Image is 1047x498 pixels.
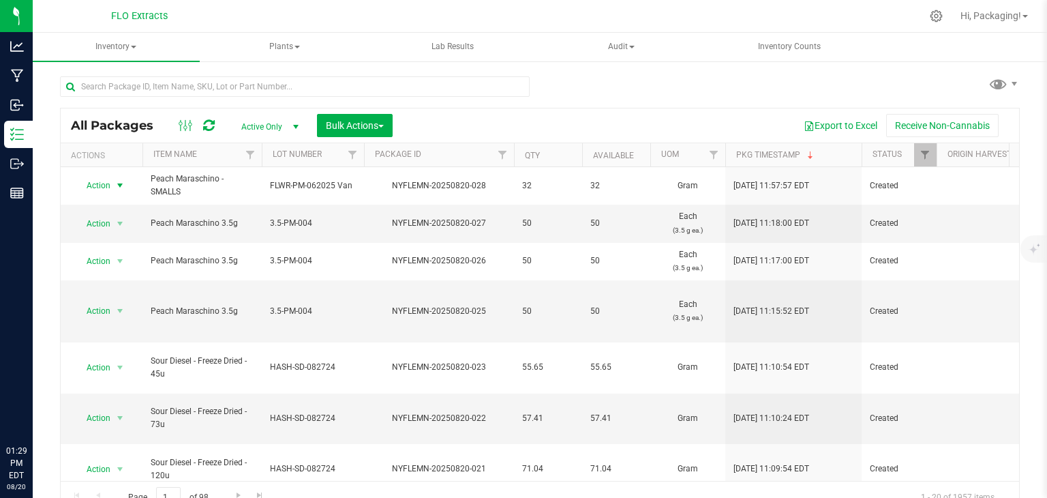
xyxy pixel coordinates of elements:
[658,463,717,475] span: Gram
[658,261,717,274] p: (3.5 g ea.)
[362,305,516,318] div: NYFLEMN-20250820-025
[369,33,536,61] a: Lab Results
[872,149,902,159] a: Status
[661,149,679,159] a: UOM
[658,210,717,236] span: Each
[112,252,129,271] span: select
[151,456,254,482] span: Sour Diesel - Freeze Dried - 120u
[914,143,937,166] a: Filter
[928,10,945,23] div: Manage settings
[151,305,254,318] span: Peach Maraschino 3.5g
[658,248,717,274] span: Each
[733,412,809,425] span: [DATE] 11:10:24 EDT
[74,409,111,428] span: Action
[151,173,254,199] span: Peach Maraschino - SMALLS
[362,179,516,192] div: NYFLEMN-20250820-028
[525,151,540,160] a: Qty
[10,69,24,83] inline-svg: Manufacturing
[74,252,111,271] span: Action
[870,412,928,425] span: Created
[375,149,421,159] a: Package ID
[870,463,928,475] span: Created
[733,179,809,192] span: [DATE] 11:57:57 EDT
[870,179,928,192] span: Created
[362,412,516,425] div: NYFLEMN-20250820-022
[522,412,574,425] span: 57.41
[270,305,356,318] span: 3.5-PM-004
[151,217,254,230] span: Peach Maraschino 3.5g
[736,150,816,160] a: Pkg Timestamp
[342,143,364,166] a: Filter
[522,305,574,318] span: 50
[733,217,809,230] span: [DATE] 11:18:00 EDT
[362,217,516,230] div: NYFLEMN-20250820-027
[362,463,516,475] div: NYFLEMN-20250820-021
[590,305,642,318] span: 50
[870,361,928,374] span: Created
[112,176,129,195] span: select
[112,409,129,428] span: select
[71,151,137,160] div: Actions
[270,361,356,374] span: HASH-SD-082724
[71,118,167,133] span: All Packages
[733,361,809,374] span: [DATE] 11:10:54 EDT
[870,305,928,318] span: Created
[733,463,809,475] span: [DATE] 11:09:54 EDT
[111,10,168,22] span: FLO Extracts
[40,387,57,403] iframe: Resource center unread badge
[270,179,356,192] span: FLWR-PM-062025 Van
[960,10,1021,21] span: Hi, Packaging!
[10,40,24,53] inline-svg: Analytics
[590,361,642,374] span: 55.65
[74,358,111,377] span: Action
[14,389,55,430] iframe: Resource center
[590,463,642,475] span: 71.04
[273,149,322,159] a: Lot Number
[703,143,725,166] a: Filter
[270,254,356,267] span: 3.5-PM-004
[522,254,574,267] span: 50
[522,463,574,475] span: 71.04
[153,149,197,159] a: Item Name
[317,114,393,137] button: Bulk Actions
[522,217,574,230] span: 50
[10,186,24,200] inline-svg: Reports
[10,128,24,141] inline-svg: Inventory
[522,179,574,192] span: 32
[112,460,129,479] span: select
[795,114,886,137] button: Export to Excel
[326,120,384,131] span: Bulk Actions
[74,302,111,321] span: Action
[706,33,873,61] a: Inventory Counts
[6,445,27,482] p: 01:29 PM EDT
[590,254,642,267] span: 50
[270,217,356,230] span: 3.5-PM-004
[590,179,642,192] span: 32
[151,355,254,381] span: Sour Diesel - Freeze Dried - 45u
[886,114,999,137] button: Receive Non-Cannabis
[491,143,514,166] a: Filter
[593,151,634,160] a: Available
[658,311,717,324] p: (3.5 g ea.)
[733,305,809,318] span: [DATE] 11:15:52 EDT
[740,41,839,53] span: Inventory Counts
[33,33,200,61] span: Inventory
[112,302,129,321] span: select
[658,298,717,324] span: Each
[10,98,24,112] inline-svg: Inbound
[6,482,27,492] p: 08/20
[658,179,717,192] span: Gram
[538,33,704,61] span: Audit
[658,412,717,425] span: Gram
[270,463,356,475] span: HASH-SD-082724
[870,217,928,230] span: Created
[870,254,928,267] span: Created
[239,143,262,166] a: Filter
[202,33,367,61] span: Plants
[522,361,574,374] span: 55.65
[413,41,492,53] span: Lab Results
[10,157,24,171] inline-svg: Outbound
[658,361,717,374] span: Gram
[733,254,809,267] span: [DATE] 11:17:00 EDT
[270,412,356,425] span: HASH-SD-082724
